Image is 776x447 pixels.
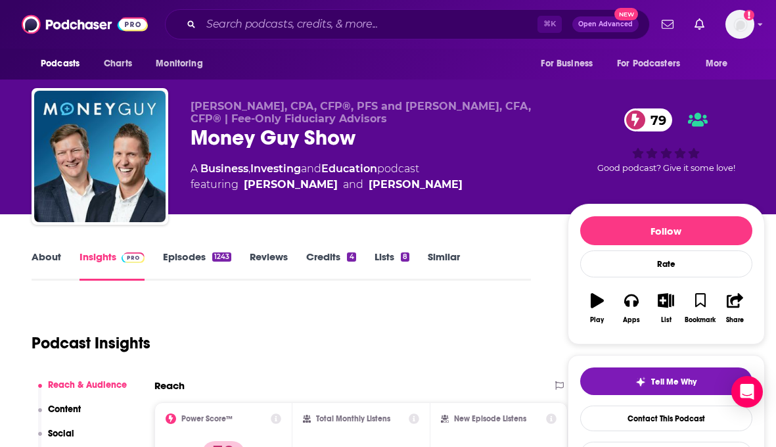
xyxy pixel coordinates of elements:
div: 1243 [212,252,231,262]
span: Logged in as cmand-c [725,10,754,39]
a: Episodes1243 [163,250,231,281]
button: Content [38,404,81,428]
a: Show notifications dropdown [689,13,710,35]
div: Share [726,316,744,324]
div: Bookmark [685,316,716,324]
div: Open Intercom Messenger [731,376,763,408]
div: A podcast [191,161,463,193]
a: Credits4 [306,250,355,281]
a: Bo Hanson [369,177,463,193]
button: Reach & Audience [38,379,127,404]
button: Apps [614,285,649,332]
p: Social [48,428,74,439]
button: open menu [696,51,744,76]
span: and [301,162,321,175]
button: List [649,285,683,332]
span: featuring [191,177,463,193]
svg: Add a profile image [744,10,754,20]
h1: Podcast Insights [32,333,150,353]
button: Bookmark [683,285,718,332]
span: [PERSON_NAME], CPA, CFP®, PFS and [PERSON_NAME], CFA, CFP® | Fee-Only Fiduciary Advisors [191,100,531,125]
img: User Profile [725,10,754,39]
a: About [32,250,61,281]
img: Podchaser - Follow, Share and Rate Podcasts [22,12,148,37]
div: 8 [401,252,409,262]
a: 79 [624,108,673,131]
a: Contact This Podcast [580,406,752,431]
a: InsightsPodchaser Pro [80,250,145,281]
h2: Power Score™ [181,414,233,423]
div: Play [590,316,604,324]
span: Charts [104,55,132,73]
img: tell me why sparkle [635,377,646,387]
img: Podchaser Pro [122,252,145,263]
a: Similar [428,250,460,281]
button: tell me why sparkleTell Me Why [580,367,752,395]
p: Reach & Audience [48,379,127,390]
a: Charts [95,51,140,76]
span: , [248,162,250,175]
span: Open Advanced [578,21,633,28]
button: Show profile menu [725,10,754,39]
h2: New Episode Listens [454,414,526,423]
button: open menu [608,51,699,76]
input: Search podcasts, credits, & more... [201,14,537,35]
span: New [614,8,638,20]
span: Monitoring [156,55,202,73]
span: Podcasts [41,55,80,73]
button: open menu [532,51,609,76]
a: Reviews [250,250,288,281]
span: ⌘ K [537,16,562,33]
a: Brian Preston [244,177,338,193]
div: Rate [580,250,752,277]
span: More [706,55,728,73]
a: Education [321,162,377,175]
span: 79 [637,108,673,131]
span: For Business [541,55,593,73]
a: Investing [250,162,301,175]
div: Search podcasts, credits, & more... [165,9,650,39]
img: Money Guy Show [34,91,166,222]
span: and [343,177,363,193]
div: Apps [623,316,640,324]
div: 4 [347,252,355,262]
button: Play [580,285,614,332]
a: Show notifications dropdown [656,13,679,35]
div: 79Good podcast? Give it some love! [568,100,765,181]
button: open menu [32,51,97,76]
button: Share [718,285,752,332]
button: open menu [147,51,219,76]
p: Content [48,404,81,415]
h2: Reach [154,379,185,392]
a: Lists8 [375,250,409,281]
a: Business [200,162,248,175]
button: Follow [580,216,752,245]
span: For Podcasters [617,55,680,73]
span: Tell Me Why [651,377,696,387]
div: List [661,316,672,324]
button: Open AdvancedNew [572,16,639,32]
span: Good podcast? Give it some love! [597,163,735,173]
h2: Total Monthly Listens [316,414,390,423]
